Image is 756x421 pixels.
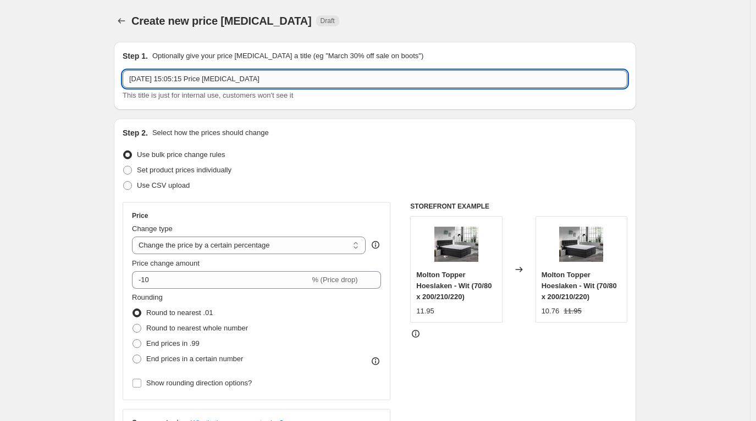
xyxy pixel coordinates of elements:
h2: Step 1. [123,50,148,61]
span: Round to nearest .01 [146,308,213,317]
span: Use CSV upload [137,181,190,189]
span: Rounding [132,293,163,301]
p: Select how the prices should change [152,127,269,138]
span: End prices in a certain number [146,355,243,363]
span: End prices in .99 [146,339,200,347]
span: Price change amount [132,259,200,267]
span: Round to nearest whole number [146,324,248,332]
span: This title is just for internal use, customers won't see it [123,91,293,99]
h2: Step 2. [123,127,148,138]
span: Change type [132,224,173,233]
button: Price change jobs [114,13,129,29]
span: Set product prices individually [137,166,231,174]
div: help [370,239,381,250]
p: Optionally give your price [MEDICAL_DATA] a title (eg "March 30% off sale on boots") [152,50,423,61]
span: Use bulk price change rules [137,150,225,159]
input: -15 [132,271,310,289]
h6: STOREFRONT EXAMPLE [410,202,627,211]
span: Show rounding direction options? [146,379,252,387]
div: 10.76 [542,306,560,317]
span: Draft [321,16,335,25]
span: Molton Topper Hoeslaken - Wit (70/80 x 200/210/220) [416,271,492,301]
strike: 11.95 [564,306,582,317]
h3: Price [132,211,148,220]
span: % (Price drop) [312,276,357,284]
div: 11.95 [416,306,434,317]
input: 30% off holiday sale [123,70,627,88]
span: Create new price [MEDICAL_DATA] [131,15,312,27]
img: 8718924902271_80x.jpg [434,222,478,266]
span: Molton Topper Hoeslaken - Wit (70/80 x 200/210/220) [542,271,617,301]
img: 8718924902271_80x.jpg [559,222,603,266]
